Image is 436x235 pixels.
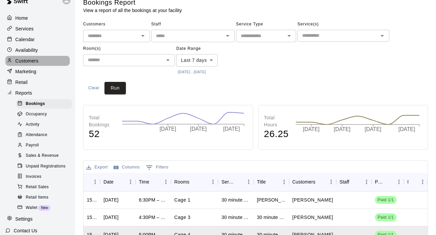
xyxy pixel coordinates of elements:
[315,177,325,187] button: Sort
[266,177,275,187] button: Sort
[26,205,37,211] span: Wallet
[236,19,296,30] span: Service Type
[16,162,72,171] div: Unpaid Registrations
[340,172,349,191] div: Staff
[289,172,336,191] div: Customers
[15,15,28,21] p: Home
[26,142,39,149] span: Payroll
[375,172,385,191] div: Payment
[208,177,218,187] button: Menu
[112,162,142,172] button: Select columns
[160,126,177,132] tspan: [DATE]
[221,172,234,191] div: Service
[15,68,36,75] p: Marketing
[83,172,100,191] div: ID
[254,172,289,191] div: Title
[176,43,218,54] span: Date Range
[16,130,75,140] a: Attendance
[218,172,253,191] div: Service
[26,121,39,128] span: Activity
[126,177,136,187] button: Menu
[16,172,72,182] div: Invoices
[292,197,333,204] p: JT Smith
[284,31,294,40] button: Open
[161,177,171,187] button: Menu
[16,130,72,140] div: Attendance
[292,172,315,191] div: Customers
[103,197,119,203] div: Tue, Oct 14, 2025
[16,110,72,119] div: Occupancy
[336,172,372,191] div: Staff
[136,172,171,191] div: Time
[171,172,218,191] div: Rooms
[16,203,75,213] a: WalletNew
[5,67,70,77] a: Marketing
[16,120,75,130] a: Activity
[378,31,387,40] button: Open
[16,183,72,192] div: Retail Sales
[221,197,250,203] div: 30 minute Cage Rental
[385,177,394,187] button: Sort
[38,206,50,210] span: New
[15,57,38,64] p: Customers
[89,128,115,140] h4: 52
[5,34,70,44] a: Calendar
[89,114,115,128] p: Total Bookings
[16,193,72,202] div: Retail Items
[138,31,148,40] button: Open
[26,132,47,138] span: Attendance
[5,13,70,23] a: Home
[26,194,48,201] span: Retail Items
[257,197,286,203] div: Joe Smith
[16,120,72,129] div: Activity
[5,88,70,98] a: Reports
[174,214,191,221] p: Cage 3
[326,177,336,187] button: Menu
[191,126,208,132] tspan: [DATE]
[5,56,70,66] a: Customers
[151,19,235,30] span: Staff
[176,68,208,77] button: [DATE] - [DATE]
[15,36,35,43] p: Calendar
[394,177,404,187] button: Menu
[16,192,75,203] a: Retail Items
[16,99,75,109] a: Bookings
[5,214,70,224] div: Settings
[224,126,241,132] tspan: [DATE]
[16,182,75,192] a: Retail Sales
[5,24,70,34] a: Services
[26,101,45,107] span: Bookings
[139,172,149,191] div: Time
[15,79,28,86] p: Retail
[16,161,75,171] a: Unpaid Registrations
[244,177,254,187] button: Menu
[16,140,75,151] a: Payroll
[139,197,168,203] div: 6:30PM – 7:00PM
[362,177,372,187] button: Menu
[144,162,170,173] button: Show filters
[83,82,104,94] button: Clear
[100,172,136,191] div: Date
[16,99,72,109] div: Bookings
[292,214,333,221] p: Kellie Hay
[174,197,191,204] p: Cage 1
[114,177,123,187] button: Sort
[16,151,75,161] a: Sales & Revenue
[83,19,150,30] span: Customers
[349,177,359,187] button: Sort
[279,177,289,187] button: Menu
[15,216,33,222] p: Settings
[297,19,389,30] span: Service(s)
[174,172,189,191] div: Rooms
[149,177,159,187] button: Sort
[26,184,49,191] span: Retail Sales
[400,126,416,132] tspan: [DATE]
[372,172,404,191] div: Payment
[16,141,72,150] div: Payroll
[16,109,75,119] a: Occupancy
[223,31,232,40] button: Open
[408,177,418,187] button: Sort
